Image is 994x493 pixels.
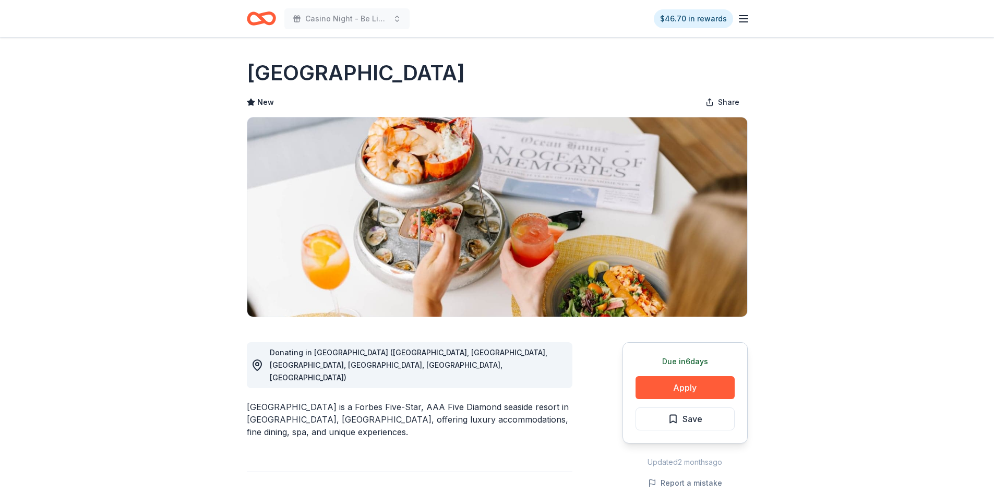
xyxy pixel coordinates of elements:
span: Donating in [GEOGRAPHIC_DATA] ([GEOGRAPHIC_DATA], [GEOGRAPHIC_DATA], [GEOGRAPHIC_DATA], [GEOGRAPH... [270,348,547,382]
button: Report a mistake [648,477,722,489]
span: Share [718,96,739,109]
div: Updated 2 months ago [622,456,748,468]
a: Home [247,6,276,31]
span: Save [682,412,702,426]
button: Casino Night - Be Like Brit 15 Years [284,8,410,29]
button: Save [636,407,735,430]
img: Image for Ocean House [247,117,747,317]
h1: [GEOGRAPHIC_DATA] [247,58,465,88]
button: Share [697,92,748,113]
div: Due in 6 days [636,355,735,368]
span: Casino Night - Be Like Brit 15 Years [305,13,389,25]
span: New [257,96,274,109]
div: [GEOGRAPHIC_DATA] is a Forbes Five-Star, AAA Five Diamond seaside resort in [GEOGRAPHIC_DATA], [G... [247,401,572,438]
a: $46.70 in rewards [654,9,733,28]
button: Apply [636,376,735,399]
